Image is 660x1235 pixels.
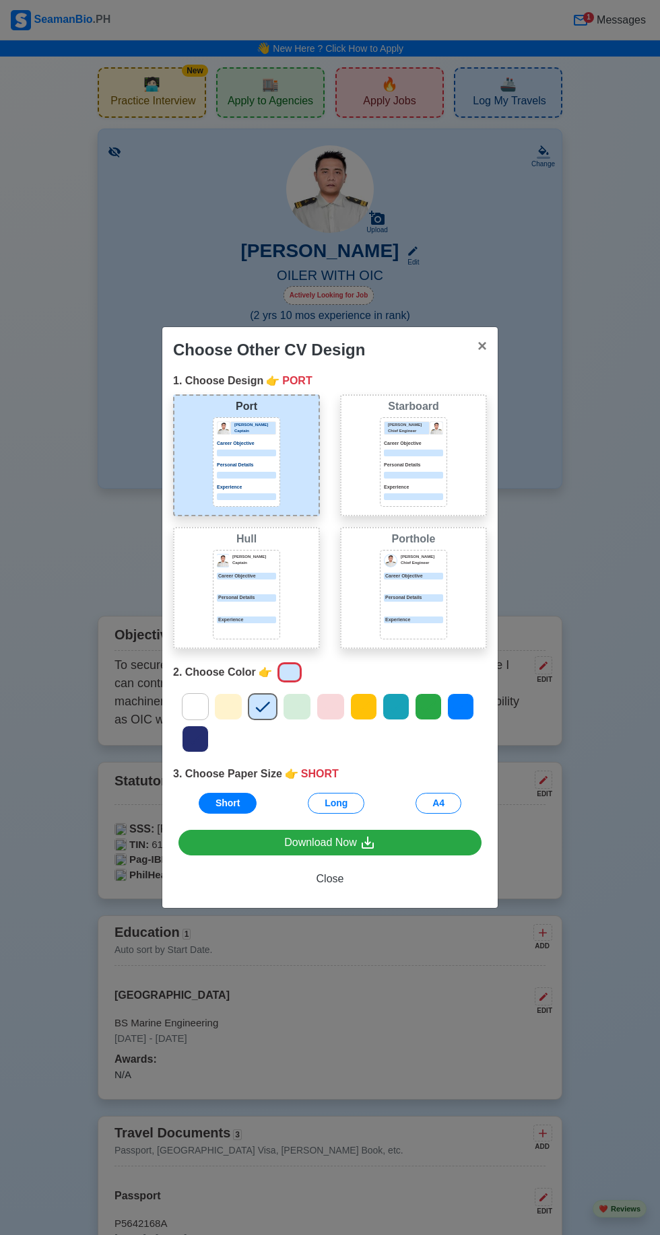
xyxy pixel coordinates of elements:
div: Choose Other CV Design [173,338,365,362]
div: Starboard [344,398,483,415]
p: Career Objective [217,573,276,580]
div: Porthole [344,531,483,547]
span: PORT [282,373,312,389]
p: Career Objective [384,440,443,448]
p: [PERSON_NAME] [388,422,429,428]
p: Chief Engineer [388,428,429,434]
span: × [477,337,487,355]
span: point [266,373,279,389]
p: Personal Details [384,462,443,469]
button: Close [178,866,482,892]
p: Captain [232,560,276,566]
p: Captain [234,428,275,434]
div: Career Objective [384,573,443,580]
button: A4 [416,793,461,814]
span: point [259,664,272,680]
div: 2. Choose Color [173,660,487,685]
p: Experience [217,484,276,491]
div: 3. Choose Paper Size [173,766,487,782]
a: Download Now [178,830,482,856]
div: Port [177,398,316,415]
p: [PERSON_NAME] [234,422,275,428]
div: 1. Choose Design [173,373,487,389]
p: [PERSON_NAME] [401,554,443,560]
div: Experience [384,616,443,624]
p: Experience [384,484,443,491]
button: Short [199,793,257,814]
span: point [285,766,298,782]
span: SHORT [301,766,339,782]
span: Close [317,873,344,884]
p: Experience [217,616,276,624]
p: Personal Details [217,462,276,469]
p: Career Objective [217,440,276,448]
p: Personal Details [217,594,276,602]
div: Personal Details [384,594,443,602]
div: Hull [177,531,316,547]
button: Long [308,793,364,814]
div: Download Now [284,835,376,851]
p: Chief Engineer [401,560,443,566]
p: [PERSON_NAME] [232,554,276,560]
